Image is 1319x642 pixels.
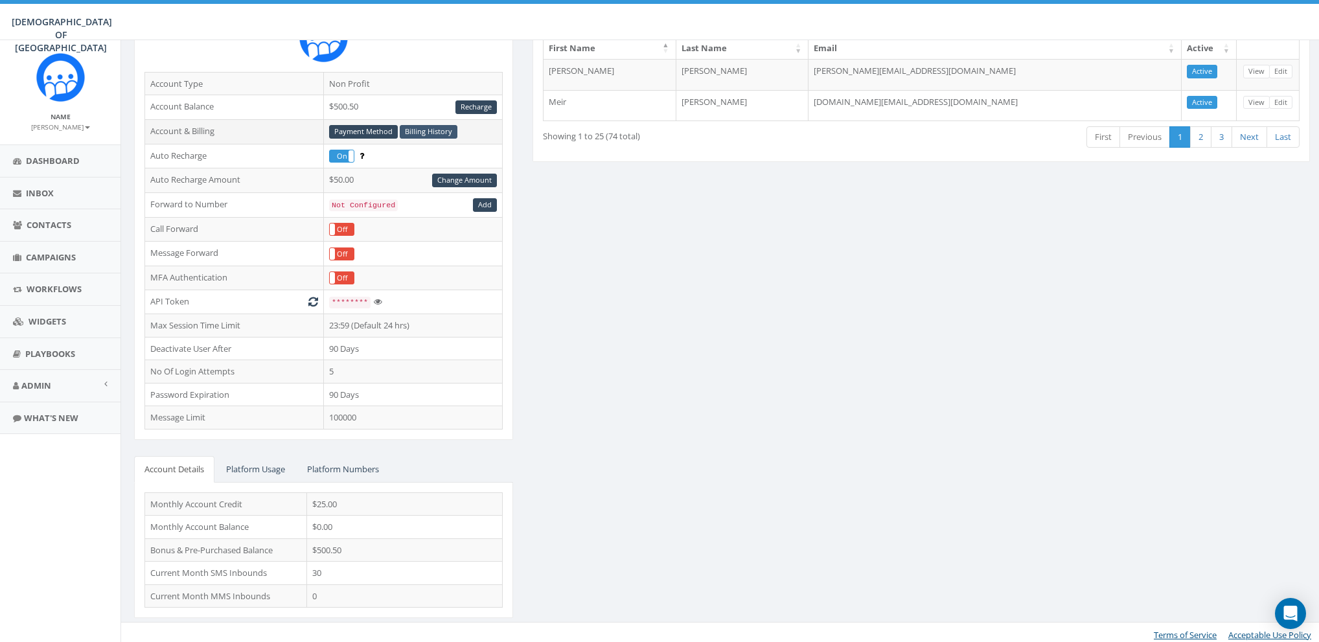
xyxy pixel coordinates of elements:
[544,37,676,60] th: First Name: activate to sort column descending
[1211,126,1232,148] a: 3
[676,59,809,90] td: [PERSON_NAME]
[27,219,71,231] span: Contacts
[145,337,324,360] td: Deactivate User After
[145,217,324,242] td: Call Forward
[323,406,502,430] td: 100000
[323,72,502,95] td: Non Profit
[329,247,354,260] div: OnOff
[145,119,324,144] td: Account & Billing
[1275,598,1306,629] div: Open Intercom Messenger
[25,348,75,360] span: Playbooks
[307,492,503,516] td: $25.00
[329,125,398,139] a: Payment Method
[323,314,502,338] td: 23:59 (Default 24 hrs)
[676,37,809,60] th: Last Name: activate to sort column ascending
[307,538,503,562] td: $500.50
[145,314,324,338] td: Max Session Time Limit
[307,584,503,608] td: 0
[329,271,354,284] div: OnOff
[1187,65,1217,78] a: Active
[330,150,354,162] label: On
[1190,126,1211,148] a: 2
[676,90,809,121] td: [PERSON_NAME]
[1243,65,1270,78] a: View
[26,155,80,166] span: Dashboard
[21,380,51,391] span: Admin
[145,538,307,562] td: Bonus & Pre-Purchased Balance
[51,112,71,121] small: Name
[323,383,502,406] td: 90 Days
[1119,126,1170,148] a: Previous
[544,59,676,90] td: [PERSON_NAME]
[26,187,54,199] span: Inbox
[134,456,214,483] a: Account Details
[543,125,847,143] div: Showing 1 to 25 (74 total)
[1228,629,1311,641] a: Acceptable Use Policy
[36,53,85,102] img: Rally_Corp_Icon.png
[12,16,112,54] span: [DEMOGRAPHIC_DATA] OF [GEOGRAPHIC_DATA]
[1154,629,1217,641] a: Terms of Service
[473,198,497,212] a: Add
[145,290,324,314] td: API Token
[323,95,502,120] td: $500.50
[145,562,307,585] td: Current Month SMS Inbounds
[400,125,457,139] a: Billing History
[329,150,354,163] div: OnOff
[145,516,307,539] td: Monthly Account Balance
[145,584,307,608] td: Current Month MMS Inbounds
[145,383,324,406] td: Password Expiration
[1269,65,1292,78] a: Edit
[1182,37,1237,60] th: Active: activate to sort column ascending
[330,272,354,284] label: Off
[307,562,503,585] td: 30
[1187,96,1217,109] a: Active
[323,337,502,360] td: 90 Days
[307,516,503,539] td: $0.00
[29,315,66,327] span: Widgets
[360,150,364,161] span: Enable to prevent campaign failure.
[145,72,324,95] td: Account Type
[145,144,324,168] td: Auto Recharge
[145,95,324,120] td: Account Balance
[432,174,497,187] a: Change Amount
[145,492,307,516] td: Monthly Account Credit
[31,120,90,132] a: [PERSON_NAME]
[145,406,324,430] td: Message Limit
[308,297,318,306] i: Generate New Token
[323,168,502,193] td: $50.00
[1086,126,1120,148] a: First
[27,283,82,295] span: Workflows
[809,90,1182,121] td: [DOMAIN_NAME][EMAIL_ADDRESS][DOMAIN_NAME]
[297,456,389,483] a: Platform Numbers
[145,242,324,266] td: Message Forward
[329,223,354,236] div: OnOff
[145,168,324,193] td: Auto Recharge Amount
[216,456,295,483] a: Platform Usage
[1232,126,1267,148] a: Next
[544,90,676,121] td: Meir
[24,412,78,424] span: What's New
[31,122,90,132] small: [PERSON_NAME]
[145,266,324,290] td: MFA Authentication
[145,360,324,384] td: No Of Login Attempts
[145,192,324,217] td: Forward to Number
[1269,96,1292,109] a: Edit
[455,100,497,114] a: Recharge
[330,248,354,260] label: Off
[809,37,1182,60] th: Email: activate to sort column ascending
[26,251,76,263] span: Campaigns
[329,200,398,211] code: Not Configured
[809,59,1182,90] td: [PERSON_NAME][EMAIL_ADDRESS][DOMAIN_NAME]
[1267,126,1300,148] a: Last
[330,224,354,235] label: Off
[1169,126,1191,148] a: 1
[1243,96,1270,109] a: View
[323,360,502,384] td: 5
